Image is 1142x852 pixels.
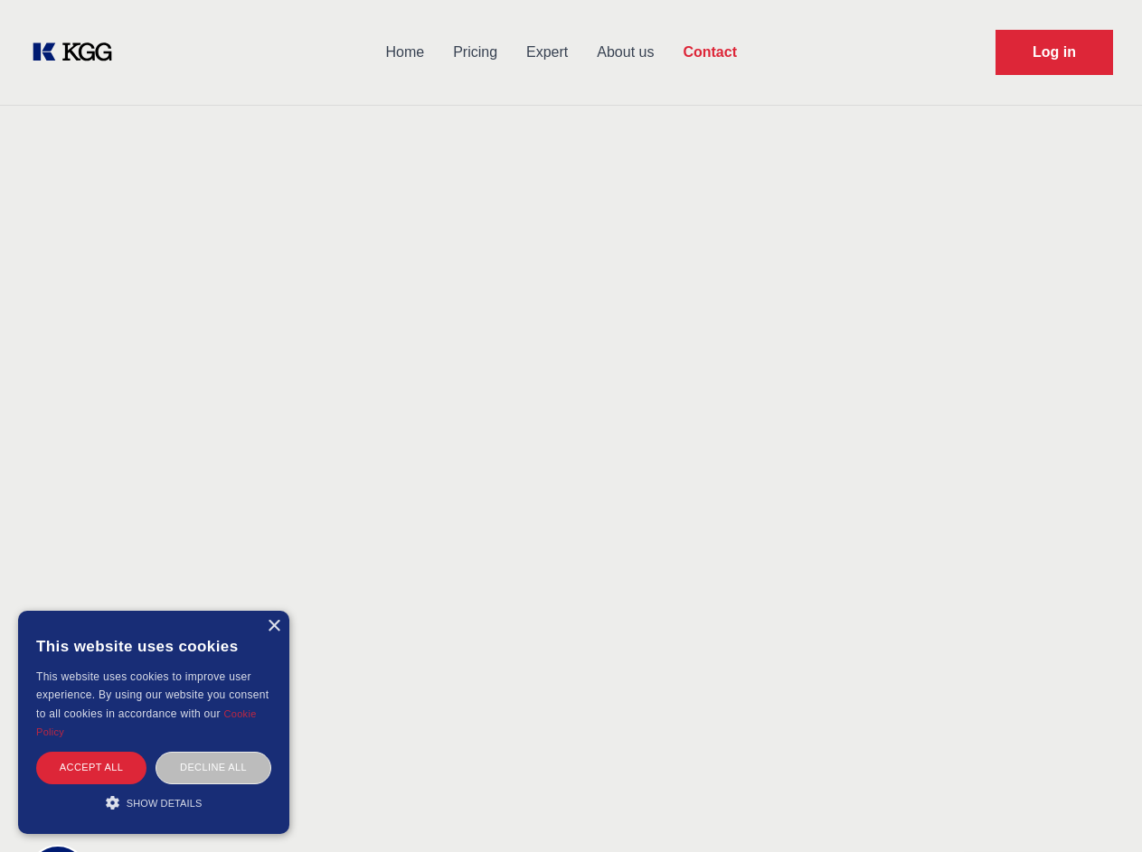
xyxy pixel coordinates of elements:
iframe: Chat Widget [1052,765,1142,852]
div: Close [267,620,280,633]
span: Show details [127,798,203,809]
a: Request Demo [996,30,1113,75]
div: Decline all [156,752,271,783]
a: Home [371,29,439,76]
div: Show details [36,793,271,811]
span: This website uses cookies to improve user experience. By using our website you consent to all coo... [36,670,269,720]
div: Accept all [36,752,146,783]
a: About us [582,29,668,76]
a: KOL Knowledge Platform: Talk to Key External Experts (KEE) [29,38,127,67]
div: This website uses cookies [36,624,271,668]
a: Cookie Policy [36,708,257,737]
a: Pricing [439,29,512,76]
a: Contact [668,29,751,76]
a: Expert [512,29,582,76]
